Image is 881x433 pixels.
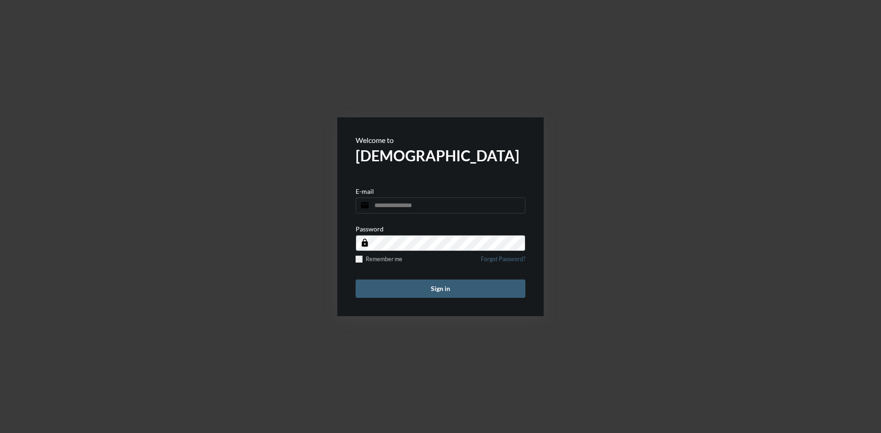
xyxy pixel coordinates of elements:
p: E-mail [356,187,374,195]
p: Welcome to [356,136,525,144]
button: Sign in [356,280,525,298]
p: Password [356,225,384,233]
a: Forgot Password? [481,256,525,268]
label: Remember me [356,256,402,263]
h2: [DEMOGRAPHIC_DATA] [356,147,525,164]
